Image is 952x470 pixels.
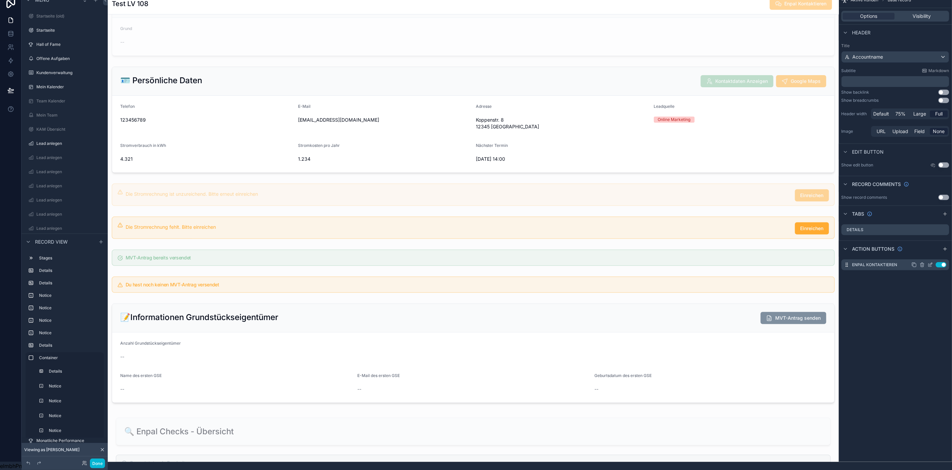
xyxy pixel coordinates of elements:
[36,212,102,217] label: Lead anlegen
[842,129,868,134] label: Image
[36,98,102,104] label: Team Kalender
[39,330,101,336] label: Notice
[26,25,104,36] a: Startseite
[49,369,100,374] label: Details
[36,155,102,160] label: Lead anlegen
[933,128,945,135] span: None
[39,318,101,323] label: Notice
[852,262,897,268] label: Enpal Kontaktieren
[36,56,102,61] label: Offene Aufgaben
[36,183,102,189] label: Lead anlegen
[842,76,949,87] div: scrollable content
[26,124,104,135] a: KAM Übersicht
[36,70,102,75] label: Kundenverwaltung
[842,111,868,117] label: Header width
[852,149,884,155] span: Edit button
[35,239,68,245] span: Record view
[39,255,101,261] label: Stages
[24,447,79,452] span: Viewing as [PERSON_NAME]
[842,162,874,168] label: Show edit button
[842,98,879,103] div: Show breadcrumbs
[842,195,887,200] div: Show record comments
[893,128,909,135] span: Upload
[877,128,886,135] span: URL
[26,181,104,191] a: Lead anlegen
[39,355,101,361] label: Container
[36,141,102,146] label: Lead anlegen
[22,250,108,438] div: scrollable content
[36,197,102,203] label: Lead anlegen
[36,169,102,175] label: Lead anlegen
[842,43,949,49] label: Title
[36,113,102,118] label: Mein Team
[847,227,864,232] label: Details
[26,195,104,206] a: Lead anlegen
[852,181,901,188] span: Record comments
[49,398,100,404] label: Notice
[26,67,104,78] a: Kundenverwaltung
[39,343,101,348] label: Details
[49,413,100,418] label: Notice
[874,111,889,117] span: Default
[852,211,864,217] span: Tabs
[26,166,104,177] a: Lead anlegen
[39,305,101,311] label: Notice
[39,280,101,286] label: Details
[26,223,104,234] a: Lead anlegen
[852,29,871,36] span: Header
[26,152,104,163] a: Lead anlegen
[896,111,906,117] span: 75%
[26,39,104,50] a: Hall of Fame
[929,68,949,73] span: Markdown
[36,127,102,132] label: KAM Übersicht
[935,111,943,117] span: Full
[36,226,102,231] label: Lead anlegen
[36,42,102,47] label: Hall of Fame
[39,293,101,298] label: Notice
[913,13,931,20] span: Visibility
[922,68,949,73] a: Markdown
[36,84,102,90] label: Mein Kalender
[36,13,102,19] label: Startseite (old)
[842,51,949,63] button: Accountname
[842,68,856,73] label: Subtitle
[26,138,104,149] a: Lead anlegen
[26,209,104,220] a: Lead anlegen
[852,246,895,252] span: Action buttons
[49,428,100,433] label: Notice
[853,54,883,60] span: Accountname
[26,96,104,106] a: Team Kalender
[39,268,101,273] label: Details
[860,13,878,20] span: Options
[842,90,869,95] div: Show backlink
[90,459,105,468] button: Done
[26,110,104,121] a: Mein Team
[915,128,925,135] span: Field
[26,53,104,64] a: Offene Aufgaben
[26,11,104,22] a: Startseite (old)
[36,28,102,33] label: Startseite
[49,383,100,389] label: Notice
[26,82,104,92] a: Mein Kalender
[914,111,926,117] span: Large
